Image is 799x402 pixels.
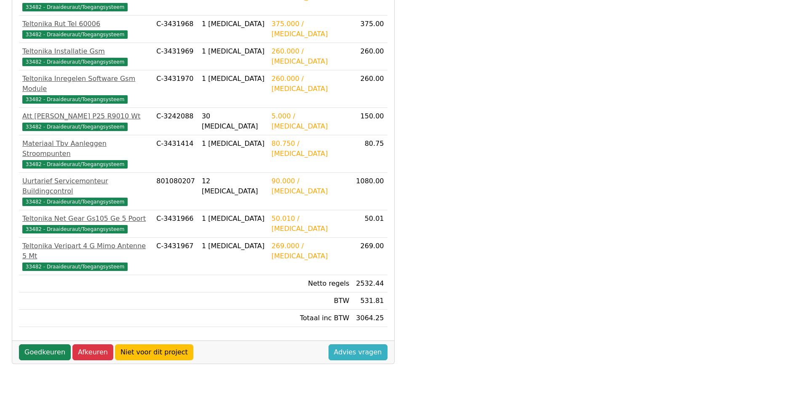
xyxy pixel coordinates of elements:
span: 33482 - Draaideuraut/Toegangsysteem [22,198,128,206]
div: 12 [MEDICAL_DATA] [202,176,265,196]
td: 269.00 [353,238,387,275]
td: 801080207 [153,173,198,210]
span: 33482 - Draaideuraut/Toegangsysteem [22,58,128,66]
div: Teltonika Inregelen Software Gsm Module [22,74,150,94]
td: Netto regels [268,275,353,292]
td: C-3431967 [153,238,198,275]
span: 33482 - Draaideuraut/Toegangsysteem [22,225,128,233]
div: 1 [MEDICAL_DATA] [202,241,265,251]
td: 531.81 [353,292,387,310]
div: 80.750 / [MEDICAL_DATA] [272,139,350,159]
span: 33482 - Draaideuraut/Toegangsysteem [22,160,128,169]
td: C-3242088 [153,108,198,135]
td: 2532.44 [353,275,387,292]
span: 33482 - Draaideuraut/Toegangsysteem [22,30,128,39]
div: 90.000 / [MEDICAL_DATA] [272,176,350,196]
div: 1 [MEDICAL_DATA] [202,214,265,224]
td: Totaal inc BTW [268,310,353,327]
div: 260.000 / [MEDICAL_DATA] [272,74,350,94]
td: 375.00 [353,16,387,43]
td: 260.00 [353,70,387,108]
span: 33482 - Draaideuraut/Toegangsysteem [22,95,128,104]
div: 50.010 / [MEDICAL_DATA] [272,214,350,234]
span: 33482 - Draaideuraut/Toegangsysteem [22,3,128,11]
a: Teltonika Inregelen Software Gsm Module33482 - Draaideuraut/Toegangsysteem [22,74,150,104]
a: Afkeuren [72,344,113,360]
div: 375.000 / [MEDICAL_DATA] [272,19,350,39]
td: 260.00 [353,43,387,70]
a: Goedkeuren [19,344,71,360]
a: Niet voor dit project [115,344,193,360]
div: 1 [MEDICAL_DATA] [202,139,265,149]
td: 3064.25 [353,310,387,327]
td: C-3431968 [153,16,198,43]
a: Uurtarief Servicemonteur Buildingcontrol33482 - Draaideuraut/Toegangsysteem [22,176,150,206]
a: Materiaal Tbv Aanleggen Stroompunten33482 - Draaideuraut/Toegangsysteem [22,139,150,169]
div: 1 [MEDICAL_DATA] [202,19,265,29]
td: 50.01 [353,210,387,238]
div: 1 [MEDICAL_DATA] [202,74,265,84]
a: Teltonika Rut Tel 6000633482 - Draaideuraut/Toegangsysteem [22,19,150,39]
a: Advies vragen [329,344,387,360]
td: 150.00 [353,108,387,135]
div: Teltonika Rut Tel 60006 [22,19,150,29]
td: C-3431969 [153,43,198,70]
div: 269.000 / [MEDICAL_DATA] [272,241,350,261]
div: Teltonika Veripart 4 G Mimo Antenne 5 Mt [22,241,150,261]
a: Att [PERSON_NAME] P25 R9010 Wt33482 - Draaideuraut/Toegangsysteem [22,111,150,131]
td: C-3431970 [153,70,198,108]
span: 33482 - Draaideuraut/Toegangsysteem [22,123,128,131]
a: Teltonika Installatie Gsm33482 - Draaideuraut/Toegangsysteem [22,46,150,67]
td: C-3431966 [153,210,198,238]
td: 1080.00 [353,173,387,210]
div: 1 [MEDICAL_DATA] [202,46,265,56]
div: Teltonika Net Gear Gs105 Ge 5 Poort [22,214,150,224]
div: 30 [MEDICAL_DATA] [202,111,265,131]
div: 260.000 / [MEDICAL_DATA] [272,46,350,67]
span: 33482 - Draaideuraut/Toegangsysteem [22,263,128,271]
a: Teltonika Veripart 4 G Mimo Antenne 5 Mt33482 - Draaideuraut/Toegangsysteem [22,241,150,271]
div: Uurtarief Servicemonteur Buildingcontrol [22,176,150,196]
td: 80.75 [353,135,387,173]
div: Materiaal Tbv Aanleggen Stroompunten [22,139,150,159]
div: Att [PERSON_NAME] P25 R9010 Wt [22,111,150,121]
td: C-3431414 [153,135,198,173]
a: Teltonika Net Gear Gs105 Ge 5 Poort33482 - Draaideuraut/Toegangsysteem [22,214,150,234]
td: BTW [268,292,353,310]
div: 5.000 / [MEDICAL_DATA] [272,111,350,131]
div: Teltonika Installatie Gsm [22,46,150,56]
